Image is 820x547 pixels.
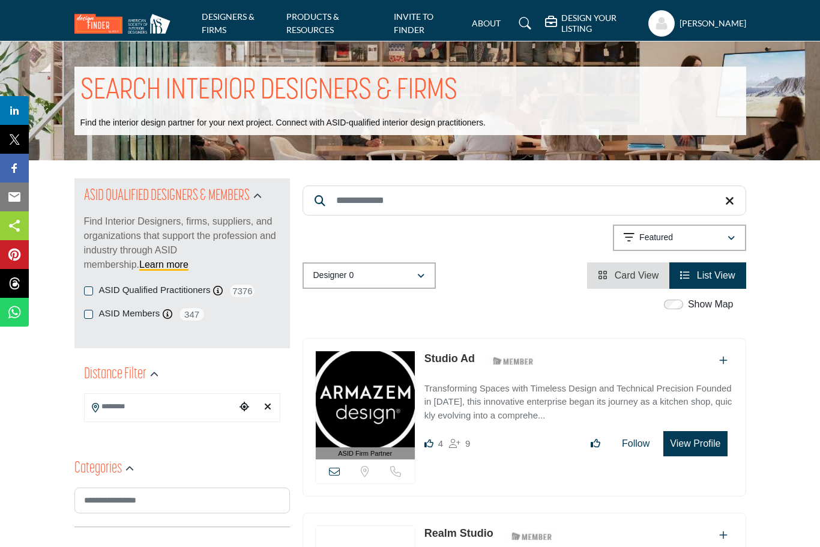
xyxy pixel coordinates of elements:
img: ASID Members Badge Icon [486,354,540,369]
span: Card View [615,270,659,280]
p: Find the interior design partner for your next project. Connect with ASID-qualified interior desi... [80,117,486,129]
p: Realm Studio [424,525,493,542]
a: Studio Ad [424,352,475,364]
div: Followers [449,437,470,451]
a: ABOUT [472,18,501,28]
a: Add To List [719,530,728,540]
h5: DESIGN YOUR LISTING [561,13,642,34]
a: Learn more [139,259,188,270]
span: 4 [438,438,443,449]
span: 9 [465,438,470,449]
p: Find Interior Designers, firms, suppliers, and organizations that support the profession and indu... [84,214,280,272]
label: ASID Qualified Practitioners [99,283,211,297]
h2: Categories [74,458,122,480]
input: Search Location [85,395,236,419]
p: Studio Ad [424,351,475,367]
a: PRODUCTS & RESOURCES [286,11,339,35]
p: Featured [639,232,673,244]
span: ASID Firm Partner [338,449,392,459]
a: View List [680,270,735,280]
button: View Profile [663,431,727,456]
a: Transforming Spaces with Timeless Design and Technical Precision Founded in [DATE], this innovati... [424,375,734,423]
p: Transforming Spaces with Timeless Design and Technical Precision Founded in [DATE], this innovati... [424,382,734,423]
h5: [PERSON_NAME] [680,17,746,29]
span: 7376 [229,283,256,298]
a: Add To List [719,355,728,366]
a: DESIGNERS & FIRMS [202,11,255,35]
div: Clear search location [259,394,276,420]
button: Like listing [583,432,608,456]
h2: ASID QUALIFIED DESIGNERS & MEMBERS [84,186,250,207]
input: Search Keyword [303,186,746,216]
button: Featured [613,225,746,251]
a: ASID Firm Partner [316,351,415,460]
li: Card View [587,262,669,289]
button: Follow [614,432,657,456]
a: Search [507,14,539,33]
h2: Distance Filter [84,364,146,385]
a: INVITE TO FINDER [394,11,433,35]
span: 347 [178,307,205,322]
li: List View [669,262,746,289]
button: Designer 0 [303,262,436,289]
h1: SEARCH INTERIOR DESIGNERS & FIRMS [80,73,457,110]
label: ASID Members [99,307,160,321]
input: ASID Qualified Practitioners checkbox [84,286,93,295]
p: Designer 0 [313,270,354,282]
i: Likes [424,439,433,448]
img: Site Logo [74,14,176,34]
img: Studio Ad [316,351,415,447]
a: View Card [598,270,659,280]
img: ASID Members Badge Icon [505,528,559,543]
a: Realm Studio [424,527,493,539]
span: List View [697,270,735,280]
button: Show hide supplier dropdown [648,10,675,37]
input: Search Category [74,488,290,513]
div: DESIGN YOUR LISTING [545,13,642,34]
div: Choose your current location [235,394,253,420]
label: Show Map [688,297,734,312]
input: ASID Members checkbox [84,310,93,319]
